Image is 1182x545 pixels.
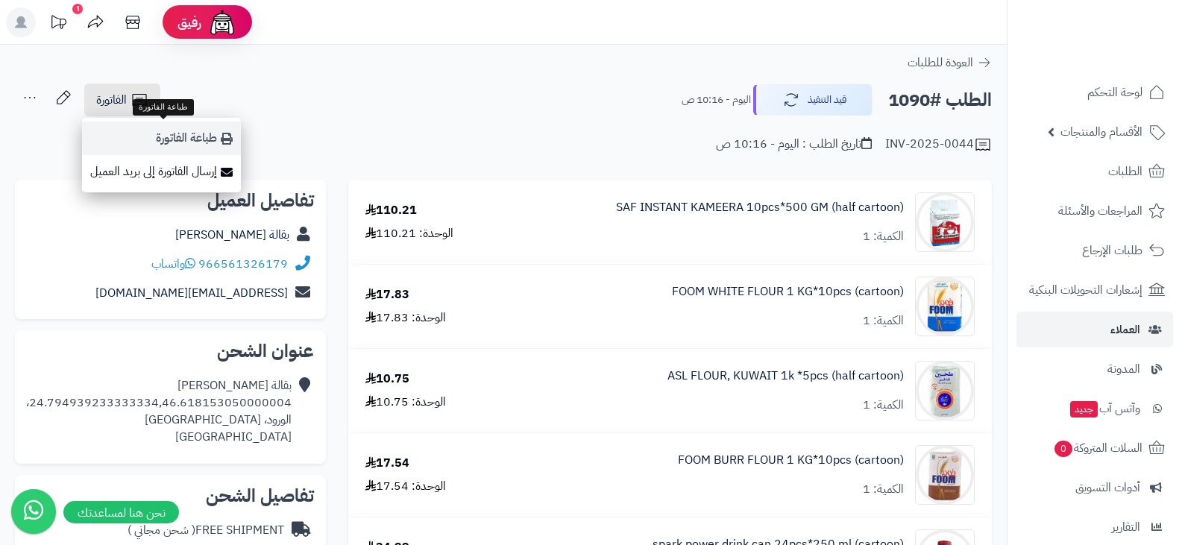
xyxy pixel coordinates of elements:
span: التقارير [1112,517,1140,538]
a: FOOM WHITE FLOUR 1 KG*10pcs (cartoon) [672,283,904,300]
a: [EMAIL_ADDRESS][DOMAIN_NAME] [95,284,288,302]
span: وآتس آب [1069,398,1140,419]
a: المراجعات والأسئلة [1016,193,1173,229]
a: العملاء [1016,312,1173,347]
img: ai-face.png [207,7,237,37]
a: الطلبات [1016,154,1173,189]
div: الوحدة: 110.21 [365,225,453,242]
div: 17.54 [365,455,409,472]
div: الوحدة: 17.83 [365,309,446,327]
img: 1747424221-5QQPMVPYGc7QQBlAPgItOCLO1LF9xu6a-90x90.jpg [916,192,974,252]
span: السلات المتروكة [1053,438,1142,459]
div: بقالة [PERSON_NAME] 24.794939233333334,46.618153050000004، الورود، [GEOGRAPHIC_DATA] [GEOGRAPHIC_... [26,377,292,445]
a: ASL FLOUR, KUWAIT 1k *5pcs (half cartoon) [667,368,904,385]
div: 10.75 [365,371,409,388]
a: التقارير [1016,509,1173,545]
span: ( شحن مجاني ) [128,521,195,539]
div: طباعة الفاتورة [133,99,194,116]
div: الوحدة: 10.75 [365,394,446,411]
h2: تفاصيل العميل [27,192,314,210]
span: طلبات الإرجاع [1082,240,1142,261]
a: طلبات الإرجاع [1016,233,1173,268]
div: 1 [72,4,83,14]
a: طباعة الفاتورة [82,122,241,155]
span: لوحة التحكم [1087,82,1142,103]
img: 1747451105-51n67CUqWVL._AC_SL1500-90x90.jpg [916,277,974,336]
a: تحديثات المنصة [40,7,77,41]
div: الكمية: 1 [863,312,904,330]
span: الأقسام والمنتجات [1060,122,1142,142]
div: الكمية: 1 [863,228,904,245]
span: الطلبات [1108,161,1142,182]
div: 17.83 [365,286,409,303]
span: المدونة [1107,359,1140,379]
div: الكمية: 1 [863,481,904,498]
a: الفاتورة [84,84,160,116]
a: بقالة [PERSON_NAME] [175,226,289,244]
h2: عنوان الشحن [27,342,314,360]
button: قيد التنفيذ [753,84,873,116]
span: أدوات التسويق [1075,477,1140,498]
img: 1747451455-6285021000251_2-90x90.jpg [916,445,974,505]
span: العودة للطلبات [908,54,973,72]
small: اليوم - 10:16 ص [682,92,751,107]
img: logo-2.png [1081,35,1168,66]
a: وآتس آبجديد [1016,391,1173,426]
span: العملاء [1110,319,1140,340]
a: واتساب [151,255,195,273]
div: تاريخ الطلب : اليوم - 10:16 ص [716,136,872,153]
span: الفاتورة [96,91,127,109]
a: إشعارات التحويلات البنكية [1016,272,1173,308]
a: السلات المتروكة0 [1016,430,1173,466]
h2: تفاصيل الشحن [27,487,314,505]
a: إرسال الفاتورة إلى بريد العميل [82,155,241,189]
a: SAF INSTANT KAMEERA 10pcs*500 GM (half cartoon) [616,199,904,216]
a: 966561326179 [198,255,288,273]
a: أدوات التسويق [1016,470,1173,505]
a: المدونة [1016,351,1173,387]
div: INV-2025-0044 [885,136,992,154]
span: إشعارات التحويلات البنكية [1029,280,1142,300]
div: الكمية: 1 [863,397,904,414]
div: FREE SHIPMENT [128,522,284,539]
span: جديد [1070,401,1098,418]
span: رفيق [177,13,201,31]
img: 1747451272-5365b406-f438-4448-8ac6-1bf72fd8-90x90.jpg [916,361,974,420]
span: المراجعات والأسئلة [1058,201,1142,221]
div: الوحدة: 17.54 [365,478,446,495]
a: العودة للطلبات [908,54,992,72]
div: 110.21 [365,202,417,219]
a: FOOM BURR FLOUR 1 KG*10pcs (cartoon) [678,452,904,469]
a: لوحة التحكم [1016,75,1173,110]
h2: الطلب #1090 [888,85,992,116]
span: 0 [1054,441,1072,457]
